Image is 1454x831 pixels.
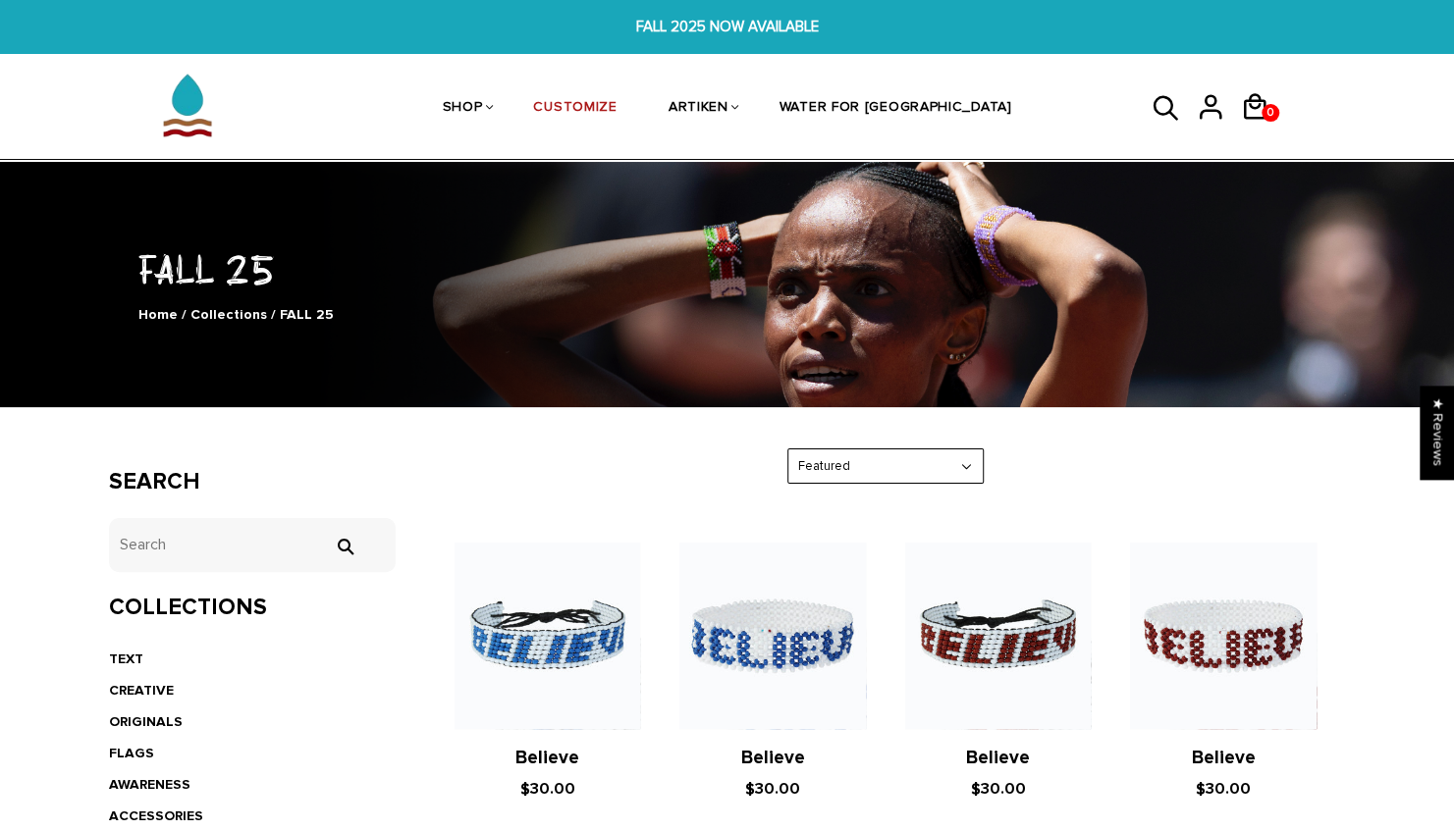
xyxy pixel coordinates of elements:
h3: Collections [109,594,397,622]
span: FALL 25 [280,306,334,323]
div: Click to open Judge.me floating reviews tab [1421,386,1454,479]
span: FALL 2025 NOW AVAILABLE [448,16,1005,38]
span: $30.00 [970,779,1025,799]
span: / [182,306,187,323]
a: Believe [1191,747,1255,769]
a: FLAGS [109,745,154,761]
a: SHOP [443,57,483,161]
a: Believe [741,747,805,769]
a: TEXT [109,650,143,667]
span: 0 [1263,99,1278,127]
a: ARTIKEN [669,57,728,161]
span: $30.00 [745,779,800,799]
a: Home [138,306,178,323]
span: $30.00 [520,779,575,799]
a: ACCESSORIES [109,807,203,824]
a: AWARENESS [109,776,190,793]
a: 0 [1240,128,1284,130]
input: Search [325,538,364,555]
h1: FALL 25 [109,242,1346,294]
span: / [271,306,276,323]
h3: Search [109,468,397,496]
a: Collections [190,306,267,323]
a: WATER FOR [GEOGRAPHIC_DATA] [780,57,1012,161]
a: Believe [966,747,1030,769]
a: CREATIVE [109,682,174,699]
a: ORIGINALS [109,713,183,730]
a: CUSTOMIZE [533,57,617,161]
input: Search [109,518,397,572]
a: Believe [515,747,579,769]
span: $30.00 [1196,779,1251,799]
